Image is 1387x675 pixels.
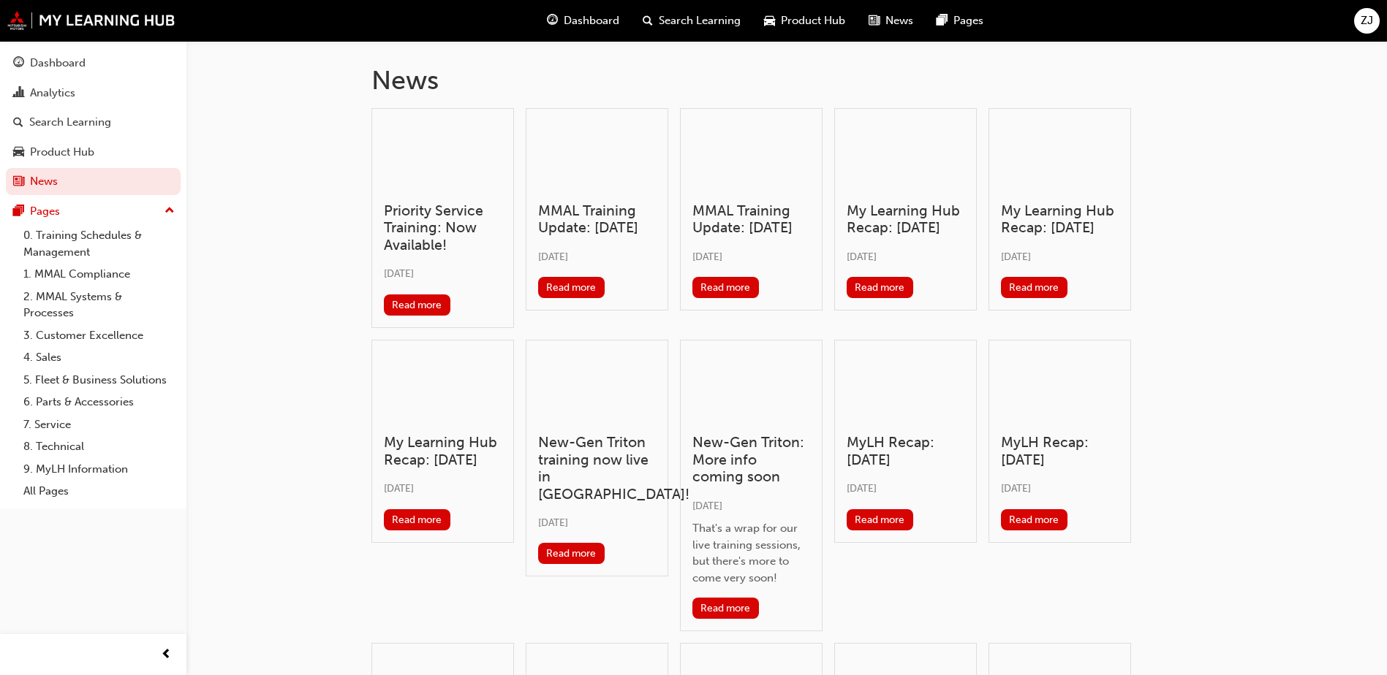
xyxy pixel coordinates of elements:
span: car-icon [764,12,775,30]
span: news-icon [869,12,880,30]
span: Pages [953,12,983,29]
span: [DATE] [384,267,414,280]
span: Search Learning [659,12,741,29]
span: pages-icon [937,12,948,30]
span: Dashboard [564,12,619,29]
a: My Learning Hub Recap: [DATE][DATE]Read more [371,340,514,543]
span: guage-icon [547,12,558,30]
a: 2. MMAL Systems & Processes [18,286,181,324]
div: Search Learning [29,114,111,131]
button: Read more [847,277,913,298]
a: 8. Technical [18,435,181,458]
span: chart-icon [13,87,24,100]
h3: Priority Service Training: Now Available! [384,202,502,253]
span: prev-icon [161,646,172,664]
div: That's a wrap for our live training sessions, but there's more to come very soon! [692,520,810,586]
a: 0. Training Schedules & Management [18,224,181,263]
button: ZJ [1354,8,1380,34]
button: Pages [6,198,181,225]
span: guage-icon [13,57,24,70]
h3: My Learning Hub Recap: [DATE] [847,202,964,237]
a: 3. Customer Excellence [18,324,181,347]
span: [DATE] [692,251,722,263]
span: [DATE] [692,500,722,512]
a: 1. MMAL Compliance [18,263,181,286]
span: [DATE] [538,516,568,529]
button: Read more [538,277,605,298]
button: Read more [1001,277,1067,298]
h1: News [371,64,1202,96]
a: MyLH Recap: [DATE][DATE]Read more [989,340,1131,543]
span: ZJ [1361,12,1373,29]
button: Read more [384,509,450,530]
a: Dashboard [6,50,181,77]
button: Read more [692,598,759,619]
a: 5. Fleet & Business Solutions [18,369,181,392]
div: Dashboard [30,55,86,72]
span: [DATE] [538,251,568,263]
a: New-Gen Triton training now live in [GEOGRAPHIC_DATA]![DATE]Read more [526,340,668,577]
span: news-icon [13,175,24,188]
a: MMAL Training Update: [DATE][DATE]Read more [526,108,668,311]
h3: New-Gen Triton: More info coming soon [692,434,810,485]
a: guage-iconDashboard [535,6,631,36]
span: car-icon [13,146,24,159]
span: News [885,12,913,29]
a: search-iconSearch Learning [631,6,752,36]
div: Pages [30,203,60,220]
button: Read more [847,509,913,530]
a: news-iconNews [857,6,925,36]
a: Search Learning [6,109,181,136]
h3: MyLH Recap: [DATE] [847,434,964,468]
span: [DATE] [1001,251,1031,263]
button: DashboardAnalyticsSearch LearningProduct HubNews [6,47,181,198]
span: search-icon [643,12,653,30]
span: search-icon [13,116,23,129]
a: Analytics [6,80,181,107]
h3: MyLH Recap: [DATE] [1001,434,1119,468]
a: 7. Service [18,413,181,436]
button: Read more [538,543,605,564]
a: 9. MyLH Information [18,458,181,481]
span: [DATE] [847,251,877,263]
a: pages-iconPages [925,6,995,36]
span: pages-icon [13,205,24,218]
div: Analytics [30,85,75,102]
h3: MMAL Training Update: [DATE] [538,202,656,237]
span: [DATE] [1001,482,1031,495]
h3: MMAL Training Update: [DATE] [692,202,810,237]
button: Read more [692,277,759,298]
a: car-iconProduct Hub [752,6,857,36]
a: News [6,168,181,195]
a: 4. Sales [18,346,181,369]
button: Read more [384,294,450,316]
a: MMAL Training Update: [DATE][DATE]Read more [680,108,823,311]
span: Product Hub [781,12,845,29]
a: Product Hub [6,139,181,166]
h3: New-Gen Triton training now live in [GEOGRAPHIC_DATA]! [538,434,656,503]
span: [DATE] [847,482,877,495]
a: All Pages [18,480,181,503]
button: Read more [1001,509,1067,530]
img: mmal [7,11,175,30]
div: Product Hub [30,144,94,161]
a: My Learning Hub Recap: [DATE][DATE]Read more [834,108,977,311]
a: Priority Service Training: Now Available![DATE]Read more [371,108,514,328]
a: My Learning Hub Recap: [DATE][DATE]Read more [989,108,1131,311]
span: [DATE] [384,482,414,495]
a: 6. Parts & Accessories [18,391,181,413]
span: up-icon [165,202,175,221]
h3: My Learning Hub Recap: [DATE] [1001,202,1119,237]
a: New-Gen Triton: More info coming soon[DATE]That's a wrap for our live training sessions, but ther... [680,340,823,631]
h3: My Learning Hub Recap: [DATE] [384,434,502,468]
a: MyLH Recap: [DATE][DATE]Read more [834,340,977,543]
